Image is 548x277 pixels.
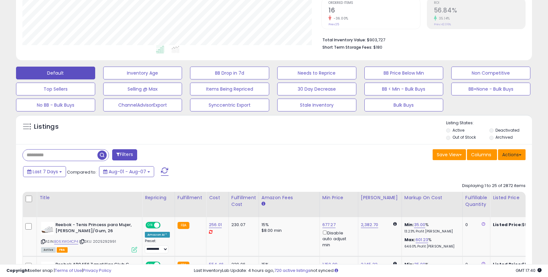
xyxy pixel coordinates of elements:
[404,229,458,234] p: 13.23% Profit [PERSON_NAME]
[262,201,265,207] small: Amazon Fees.
[67,169,96,175] span: Compared to:
[231,194,256,208] div: Fulfillment Cost
[109,168,146,175] span: Aug-01 - Aug-07
[467,149,497,160] button: Columns
[364,99,444,111] button: Bulk Buys
[404,244,458,249] p: 64.60% Profit [PERSON_NAME]
[16,99,95,111] button: No BB - Bulk Buys
[462,183,526,189] div: Displaying 1 to 25 of 2872 items
[190,99,269,111] button: Synccentric Export
[190,83,269,95] button: Items Being Repriced
[41,222,137,252] div: ASIN:
[79,239,116,244] span: | SKU: 2025292991
[322,222,336,228] a: 677.27
[41,222,54,235] img: 31KLjmGLxeL._SL40_.jpg
[434,22,451,26] small: Prev: 42.06%
[23,166,66,177] button: Last 7 Days
[434,7,525,15] h2: 56.84%
[39,194,139,201] div: Title
[103,67,182,79] button: Inventory Age
[328,22,339,26] small: Prev: 25
[495,134,513,140] label: Archived
[209,194,226,201] div: Cost
[471,151,491,158] span: Columns
[6,267,30,273] strong: Copyright
[328,7,420,15] h2: 16
[6,268,111,274] div: seller snap | |
[145,239,170,253] div: Preset:
[361,222,378,228] a: 2,382.70
[34,122,59,131] h5: Listings
[453,134,476,140] label: Out of Stock
[178,222,189,229] small: FBA
[112,149,137,160] button: Filters
[322,36,521,43] li: $903,727
[516,267,542,273] span: 2025-08-15 17:40 GMT
[160,223,170,228] span: OFF
[322,194,355,201] div: Min Price
[331,16,348,21] small: -36.00%
[33,168,58,175] span: Last 7 Days
[414,222,426,228] a: 35.00
[434,1,525,5] span: ROI
[328,1,420,5] span: Ordered Items
[364,67,444,79] button: BB Price Below Min
[54,239,78,244] a: B06XWG4CP4
[277,67,356,79] button: Needs to Reprice
[55,267,82,273] a: Terms of Use
[145,232,170,238] div: Amazon AI *
[451,67,530,79] button: Non Competitive
[209,222,222,228] a: 256.01
[416,237,428,243] a: 601.23
[465,194,487,208] div: Fulfillable Quantity
[437,16,450,21] small: 35.14%
[404,194,460,201] div: Markup on Cost
[277,99,356,111] button: Stale Inventory
[262,222,315,228] div: 15%
[322,37,366,43] b: Total Inventory Value:
[103,83,182,95] button: Selling @ Max
[404,222,458,234] div: %
[453,127,464,133] label: Active
[402,192,462,217] th: The percentage added to the cost of goods (COGS) that forms the calculator for Min & Max prices.
[451,83,530,95] button: BB=None - Bulk Buys
[322,45,372,50] b: Short Term Storage Fees:
[364,83,444,95] button: BB < Min - Bulk Buys
[41,247,56,253] span: All listings currently available for purchase on Amazon
[16,83,95,95] button: Top Sellers
[404,222,414,228] b: Min:
[465,222,485,228] div: 0
[446,120,532,126] p: Listing States:
[178,194,203,201] div: Fulfillment
[493,222,546,228] div: $903.61
[322,229,353,248] div: Disable auto adjust min
[57,247,68,253] span: FBA
[277,83,356,95] button: 30 Day Decrease
[361,194,399,201] div: [PERSON_NAME]
[262,194,317,201] div: Amazon Fees
[145,194,172,201] div: Repricing
[231,222,254,228] div: 230.07
[146,223,154,228] span: ON
[103,99,182,111] button: ChannelAdvisorExport
[274,267,311,273] a: 720 active listings
[190,67,269,79] button: BB Drop in 7d
[495,127,519,133] label: Deactivated
[194,268,542,274] div: Last InventoryLab Update: 4 hours ago, not synced.
[262,228,315,233] div: $8.00 min
[404,237,458,249] div: %
[433,149,466,160] button: Save View
[493,222,522,228] b: Listed Price:
[373,44,382,50] span: $180
[404,237,416,243] b: Max:
[83,267,111,273] a: Privacy Policy
[498,149,526,160] button: Actions
[55,222,133,235] b: Reebok - Tenis Princess para Mujer, [PERSON_NAME]/Gum, 26
[99,166,154,177] button: Aug-01 - Aug-07
[16,67,95,79] button: Default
